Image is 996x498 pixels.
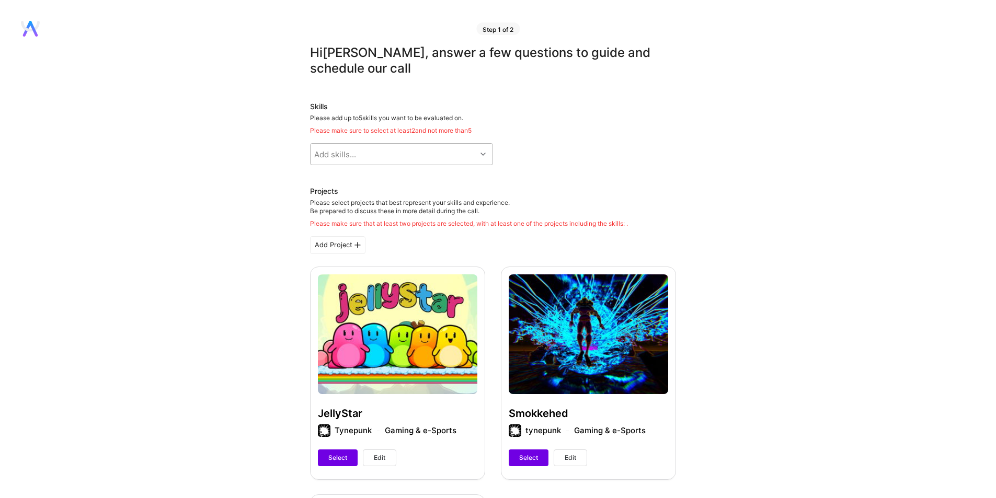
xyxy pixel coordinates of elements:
[374,453,385,462] span: Edit
[565,453,576,462] span: Edit
[519,453,538,462] span: Select
[310,114,676,135] div: Please add up to 5 skills you want to be evaluated on.
[476,22,520,35] div: Step 1 of 2
[318,449,358,466] button: Select
[354,242,361,248] i: icon PlusBlackFlat
[310,199,628,228] div: Please select projects that best represent your skills and experience. Be prepared to discuss the...
[554,449,587,466] button: Edit
[509,449,548,466] button: Select
[310,219,628,228] div: Please make sure that at least two projects are selected, with at least one of the projects inclu...
[310,236,365,254] div: Add Project
[310,126,676,135] div: Please make sure to select at least 2 and not more than 5
[328,453,347,462] span: Select
[480,152,486,157] i: icon Chevron
[310,186,338,196] div: Projects
[310,101,676,112] div: Skills
[310,45,676,76] div: Hi [PERSON_NAME] , answer a few questions to guide and schedule our call
[314,149,356,160] div: Add skills...
[363,449,396,466] button: Edit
